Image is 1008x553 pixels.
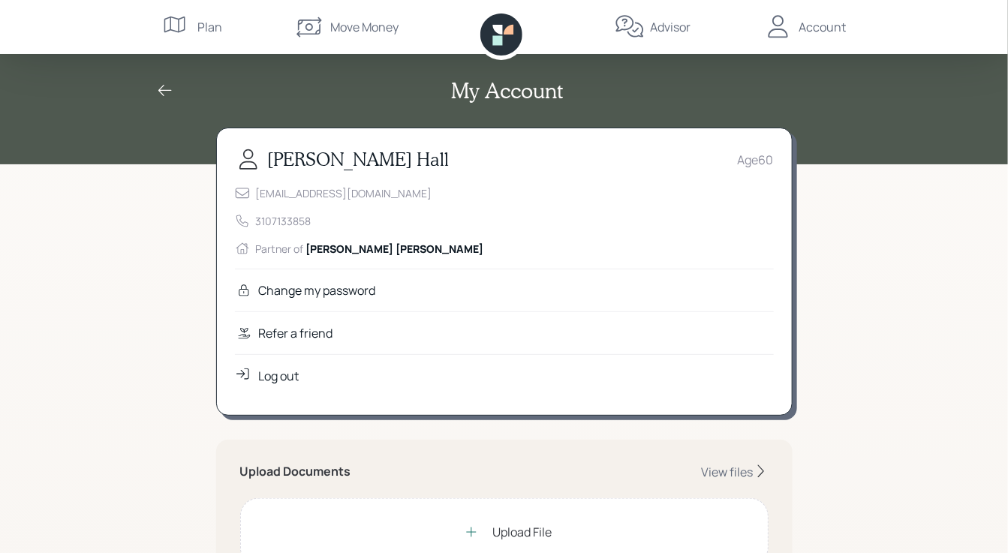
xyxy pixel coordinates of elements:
div: Partner of [256,241,484,257]
div: Account [799,18,847,36]
div: Plan [198,18,223,36]
div: [EMAIL_ADDRESS][DOMAIN_NAME] [256,185,432,201]
div: Move Money [330,18,399,36]
h3: [PERSON_NAME] Hall [268,149,450,170]
div: Refer a friend [259,324,333,342]
div: Age 60 [738,151,774,169]
div: Change my password [259,281,376,299]
div: View files [702,464,754,480]
div: 3107133858 [256,213,311,229]
div: Log out [259,367,299,385]
div: Advisor [651,18,691,36]
h2: My Account [451,78,563,104]
div: Upload File [492,523,552,541]
h5: Upload Documents [240,464,351,479]
span: [PERSON_NAME] [PERSON_NAME] [306,242,484,256]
